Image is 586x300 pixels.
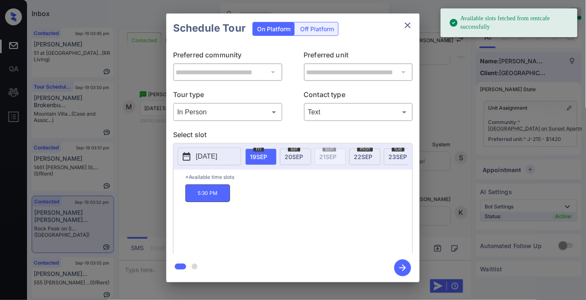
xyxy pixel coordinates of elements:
button: [DATE] [178,148,241,165]
span: 22 SEP [354,153,372,160]
div: date-select [384,149,415,165]
p: Tour type [173,89,282,103]
span: 23 SEP [388,153,407,160]
div: Off Platform [296,22,338,35]
span: 20 SEP [285,153,303,160]
div: date-select [245,149,277,165]
button: close [399,17,416,34]
span: fri [253,146,264,151]
span: tue [392,146,404,151]
div: In Person [175,105,280,119]
span: sat [288,146,300,151]
div: Available slots fetched from rentcafe successfully [449,11,571,35]
div: On Platform [253,22,295,35]
div: date-select [349,149,380,165]
p: Preferred unit [304,50,413,63]
p: 5:30 PM [185,184,230,202]
span: 19 SEP [250,153,267,160]
p: *Available time slots [185,170,412,184]
button: btn-next [389,257,416,279]
p: Select slot [173,130,413,143]
p: [DATE] [196,151,217,162]
div: Text [306,105,411,119]
span: mon [357,146,373,151]
p: Preferred community [173,50,282,63]
p: Contact type [304,89,413,103]
div: date-select [280,149,311,165]
h2: Schedule Tour [166,14,252,43]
